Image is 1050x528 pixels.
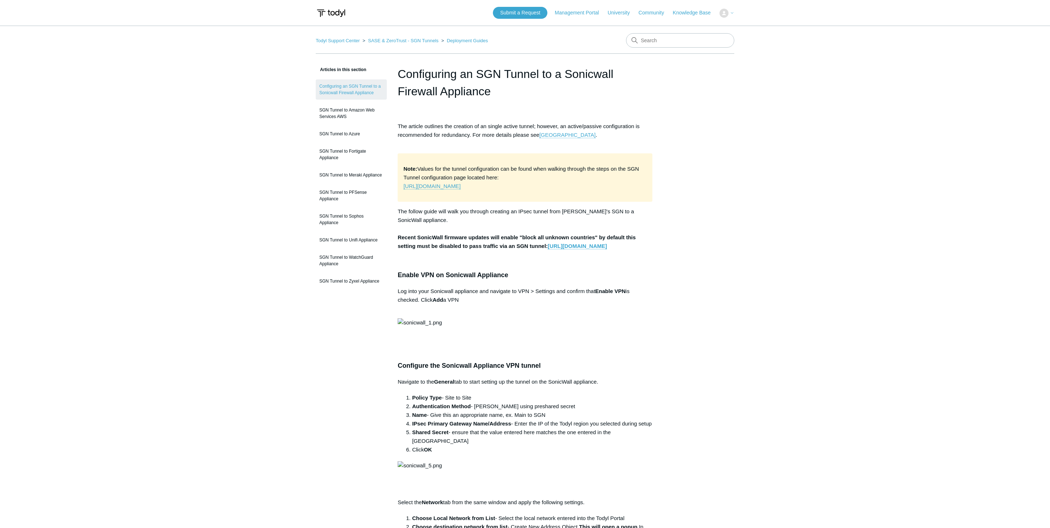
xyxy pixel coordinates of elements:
[316,233,387,247] a: SGN Tunnel to Unifi Appliance
[316,144,387,165] a: SGN Tunnel to Fortigate Appliance
[398,318,442,327] img: sonicwall_1.png
[433,297,443,303] strong: Add
[673,9,718,17] a: Knowledge Base
[422,499,443,505] strong: Network
[403,165,647,191] p: Values for the tunnel configuration can be found when walking through the steps on the SGN Tunnel...
[316,186,387,206] a: SGN Tunnel to PFSense Appliance
[412,515,495,521] strong: Choose Local Network from List
[412,402,652,411] div: - [PERSON_NAME] using preshared secret
[403,166,417,172] strong: Note:
[440,38,488,43] li: Deployment Guides
[368,38,438,43] a: SASE & ZeroTrust - SGN Tunnels
[608,9,637,17] a: University
[398,498,652,507] p: Select the tab from the same window and apply the following settings.
[412,394,442,401] strong: Policy Type
[412,412,427,418] strong: Name
[548,243,607,249] a: [URL][DOMAIN_NAME]
[398,234,636,249] strong: Recent SonicWall firmware updates will enable "block all unknown countries" by default this setti...
[412,445,652,454] div: Click
[398,461,442,470] img: sonicwall_5.png
[361,38,440,43] li: SASE & ZeroTrust - SGN Tunnels
[412,514,652,523] div: - Select the local network entered into the Todyl Portal
[316,6,346,20] img: Todyl Support Center Help Center home page
[403,183,460,189] a: [URL][DOMAIN_NAME]
[316,79,387,100] a: Configuring an SGN Tunnel to a Sonicwall Firewall Appliance
[412,403,471,409] strong: Authentication Method
[555,9,606,17] a: Management Portal
[626,33,734,48] input: Search
[398,287,652,313] p: Log into your Sonicwall appliance and navigate to VPN > Settings and confirm that is checked. Cli...
[316,67,366,72] span: Articles in this section
[412,411,652,419] div: - Give this an appropriate name, ex. Main to SGN
[412,420,511,427] strong: IPsec Primary Gateway Name/Address
[398,378,652,386] p: Navigate to the tab to start setting up the tunnel on the SonicWall appliance.
[434,379,454,385] strong: General
[316,209,387,230] a: SGN Tunnel to Sophos Appliance
[398,361,652,371] h3: Configure the Sonicwall Appliance VPN tunnel
[316,127,387,141] a: SGN Tunnel to Azure
[412,429,449,435] strong: Shared Secret
[447,38,488,43] a: Deployment Guides
[316,38,361,43] li: Todyl Support Center
[539,132,596,138] a: [GEOGRAPHIC_DATA]
[398,270,652,280] h3: Enable VPN on Sonicwall Appliance
[595,288,626,294] strong: Enable VPN
[398,207,652,250] p: The follow guide will walk you through creating an IPsec tunnel from [PERSON_NAME]'s SGN to a Son...
[316,38,360,43] a: Todyl Support Center
[316,250,387,271] a: SGN Tunnel to WatchGuard Appliance
[412,393,652,402] div: - Site to Site
[493,7,547,19] a: Submit a Request
[398,122,652,148] p: The article outlines the creation of an single active tunnel; however, an active/passive configur...
[639,9,671,17] a: Community
[316,103,387,123] a: SGN Tunnel to Amazon Web Services AWS
[424,446,432,453] strong: OK
[398,65,652,100] h1: Configuring an SGN Tunnel to a Sonicwall Firewall Appliance
[316,274,387,288] a: SGN Tunnel to Zyxel Appliance
[412,428,652,445] div: - ensure that the value entered here matches the one entered in the [GEOGRAPHIC_DATA]
[412,419,652,428] div: - Enter the IP of the Todyl region you selected during setup
[316,168,387,182] a: SGN Tunnel to Meraki Appliance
